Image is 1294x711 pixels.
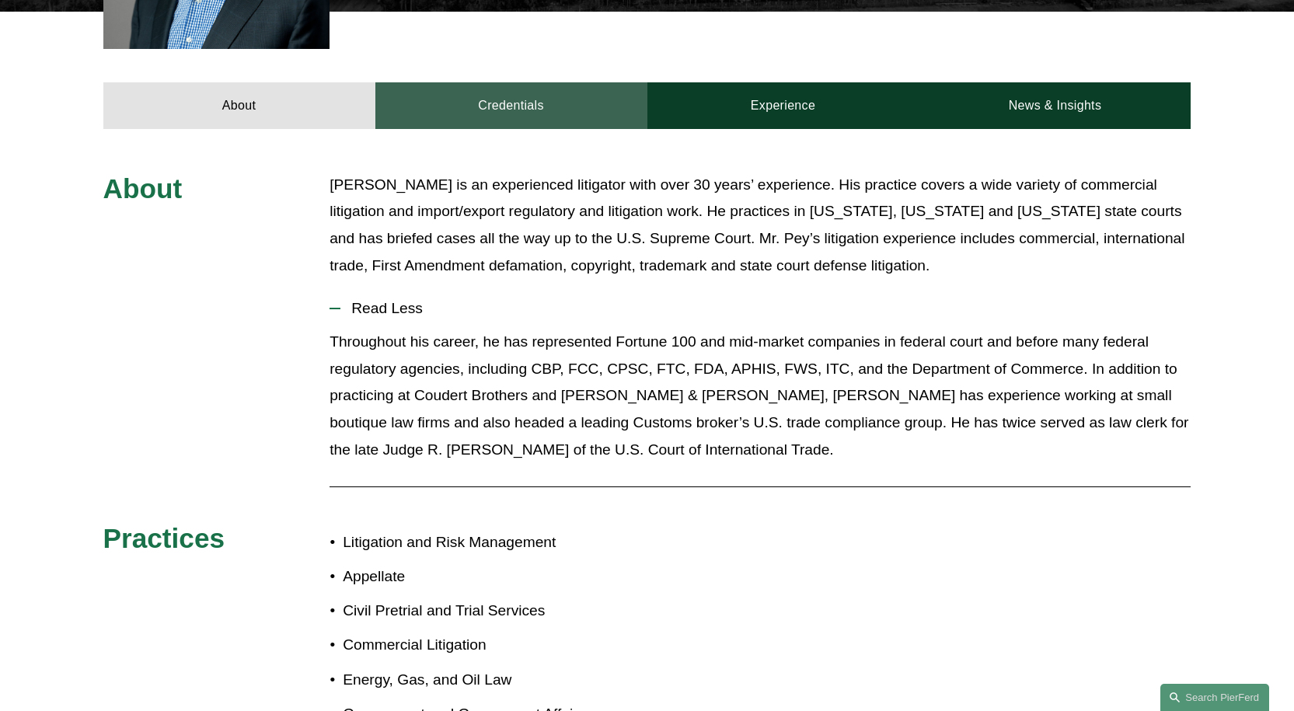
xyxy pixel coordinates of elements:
[340,300,1191,317] span: Read Less
[1160,684,1269,711] a: Search this site
[343,632,647,659] p: Commercial Litigation
[343,529,647,556] p: Litigation and Risk Management
[647,82,919,129] a: Experience
[330,172,1191,279] p: [PERSON_NAME] is an experienced litigator with over 30 years’ experience. His practice covers a w...
[103,82,375,129] a: About
[343,667,647,694] p: Energy, Gas, and Oil Law
[103,173,183,204] span: About
[330,329,1191,463] p: Throughout his career, he has represented Fortune 100 and mid-market companies in federal court a...
[375,82,647,129] a: Credentials
[919,82,1191,129] a: News & Insights
[343,563,647,591] p: Appellate
[330,288,1191,329] button: Read Less
[103,523,225,553] span: Practices
[330,329,1191,475] div: Read Less
[343,598,647,625] p: Civil Pretrial and Trial Services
